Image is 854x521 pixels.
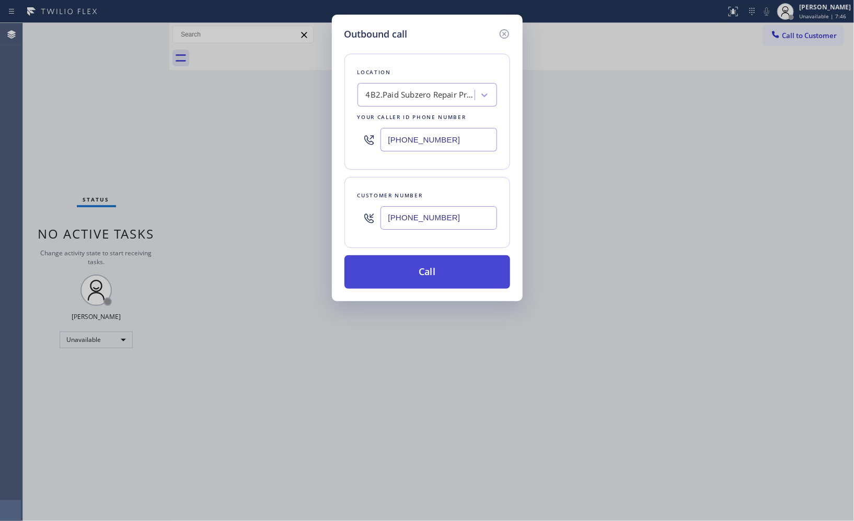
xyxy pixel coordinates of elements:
div: 4B2.Paid Subzero Repair Professionals [366,89,476,101]
button: Call [344,255,510,289]
div: Your caller id phone number [357,112,497,123]
input: (123) 456-7890 [380,206,497,230]
h5: Outbound call [344,27,408,41]
div: Customer number [357,190,497,201]
div: Location [357,67,497,78]
input: (123) 456-7890 [380,128,497,151]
